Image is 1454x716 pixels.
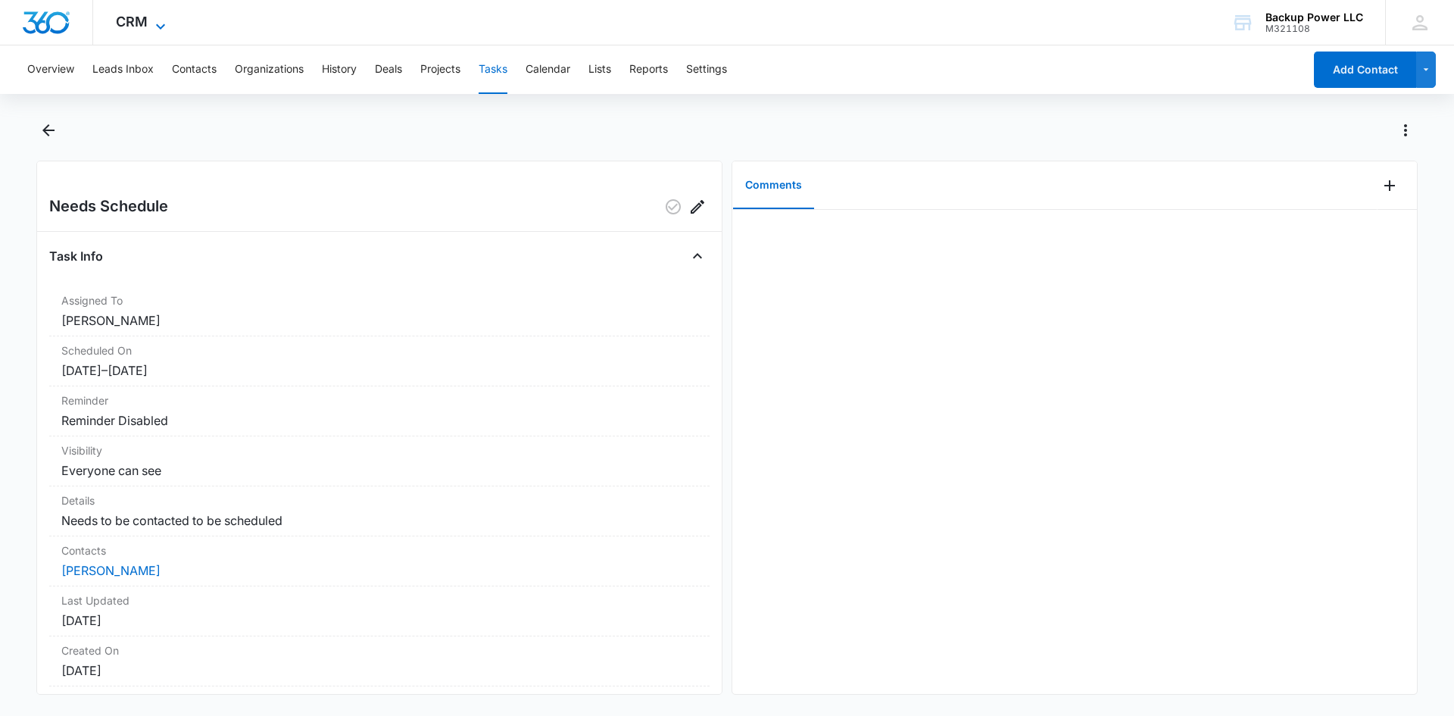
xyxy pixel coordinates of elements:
dd: [DATE] – [DATE] [61,361,697,380]
div: account id [1265,23,1363,34]
button: Edit [685,195,710,219]
button: Tasks [479,45,507,94]
div: Created On[DATE] [49,636,710,686]
dd: Needs to be contacted to be scheduled [61,511,697,530]
button: History [322,45,357,94]
button: Settings [686,45,727,94]
dd: [DATE] [61,661,697,680]
button: Contacts [172,45,217,94]
div: Scheduled On[DATE]–[DATE] [49,336,710,386]
button: Overview [27,45,74,94]
dt: Reminder [61,392,697,408]
dt: Assigned By [61,693,697,708]
div: VisibilityEveryone can see [49,436,710,486]
div: ReminderReminder Disabled [49,386,710,436]
dt: Assigned To [61,292,697,308]
dt: Visibility [61,442,697,458]
dt: Contacts [61,542,697,558]
dt: Details [61,492,697,508]
h4: Task Info [49,247,103,265]
button: Back [36,118,60,142]
dt: Scheduled On [61,342,697,358]
button: Projects [420,45,460,94]
h2: Needs Schedule [49,195,168,219]
dd: [DATE] [61,611,697,630]
div: Assigned To[PERSON_NAME] [49,286,710,336]
dt: Last Updated [61,592,697,608]
button: Comments [733,162,814,209]
div: DetailsNeeds to be contacted to be scheduled [49,486,710,536]
button: Leads Inbox [92,45,154,94]
button: Actions [1393,118,1418,142]
button: Calendar [526,45,570,94]
dd: Reminder Disabled [61,411,697,430]
span: CRM [116,14,148,30]
div: Contacts[PERSON_NAME] [49,536,710,586]
button: Add Comment [1378,174,1402,198]
button: Organizations [235,45,304,94]
dd: Everyone can see [61,461,697,480]
button: Add Contact [1314,52,1416,88]
button: Lists [588,45,611,94]
button: Reports [629,45,668,94]
div: Last Updated[DATE] [49,586,710,636]
dd: [PERSON_NAME] [61,311,697,330]
button: Close [685,244,710,268]
div: account name [1265,11,1363,23]
dt: Created On [61,643,697,658]
a: [PERSON_NAME] [61,563,161,578]
button: Deals [375,45,402,94]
